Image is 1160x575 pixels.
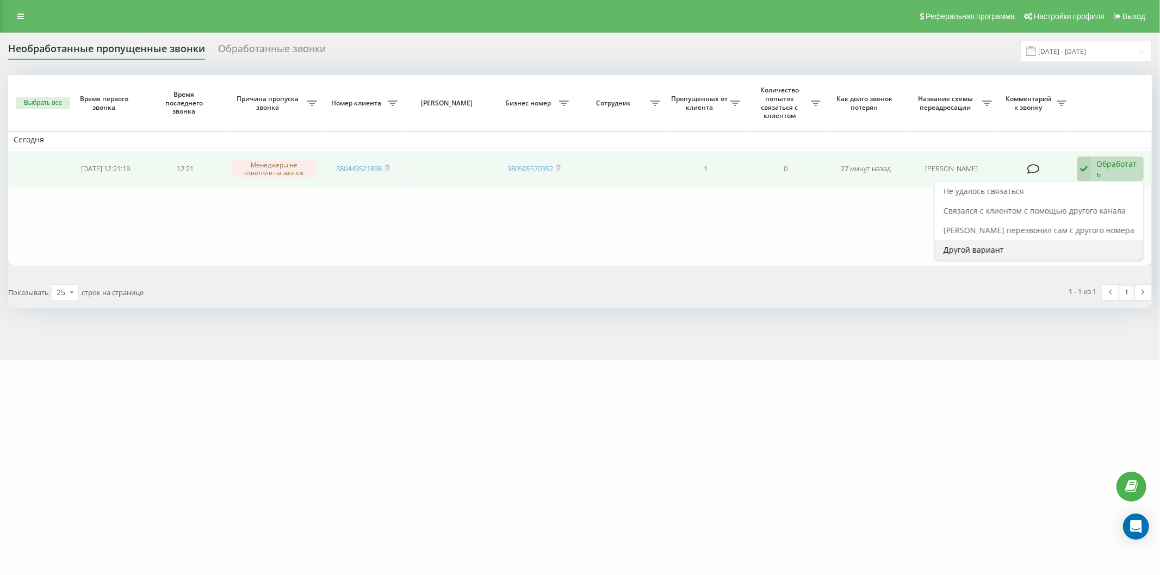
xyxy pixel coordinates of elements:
span: Время последнего звонка [154,90,216,116]
div: Обработанные звонки [218,43,326,60]
a: 380505570352 [507,164,553,173]
span: Бизнес номер [500,99,559,108]
div: 25 [57,287,65,298]
div: Обработать [1096,159,1138,179]
td: 27 минут назад [826,151,906,187]
span: строк на странице [82,287,144,297]
td: 0 [746,151,826,187]
span: Другой вариант [944,245,1004,255]
span: Название схемы переадресации [911,95,982,111]
span: Показывать [8,287,49,297]
span: Сотрудник [580,99,650,108]
td: 12:21 [145,151,225,187]
a: 380443521898 [336,164,382,173]
span: Реферальная программа [926,12,1015,21]
div: 1 - 1 из 1 [1069,286,1097,297]
span: Настройки профиля [1034,12,1105,21]
span: Причина пропуска звонка [231,95,308,111]
button: Выбрать все [16,97,70,109]
div: Менеджеры не ответили на звонок [231,160,317,177]
td: [PERSON_NAME] [906,151,997,187]
span: Количество попыток связаться с клиентом [751,86,810,120]
span: Комментарий к звонку [1003,95,1057,111]
span: Номер клиента [328,99,387,108]
span: [PERSON_NAME] [412,99,485,108]
div: Необработанные пропущенные звонки [8,43,205,60]
span: Время первого звонка [75,95,137,111]
span: Выход [1122,12,1145,21]
span: Связался с клиентом с помощью другого канала [944,205,1126,216]
span: Не удалось связаться [944,186,1024,196]
td: Сегодня [8,132,1152,148]
div: Open Intercom Messenger [1123,514,1149,540]
td: 1 [666,151,746,187]
td: [DATE] 12:21:19 [65,151,145,187]
span: Как долго звонок потерян [835,95,897,111]
span: Пропущенных от клиента [671,95,730,111]
a: 1 [1119,285,1135,300]
span: [PERSON_NAME] перезвонил сам с другого номера [944,225,1134,235]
